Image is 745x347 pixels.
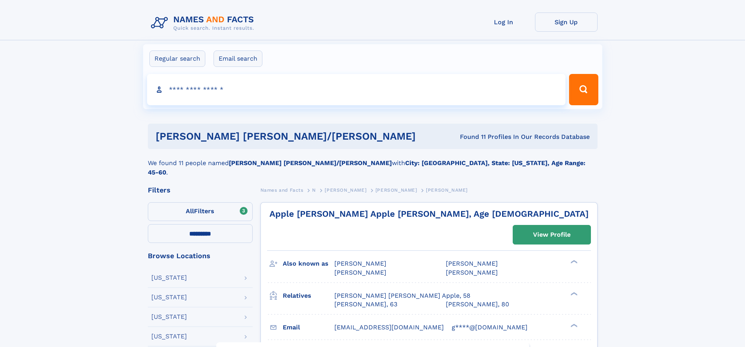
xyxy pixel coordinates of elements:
span: All [186,207,194,215]
span: [PERSON_NAME] [375,187,417,193]
h1: [PERSON_NAME] [PERSON_NAME]/[PERSON_NAME] [156,131,438,141]
a: View Profile [513,225,591,244]
a: [PERSON_NAME] [PERSON_NAME] Apple, 58 [334,291,470,300]
span: [PERSON_NAME] [325,187,366,193]
div: [US_STATE] [151,275,187,281]
label: Regular search [149,50,205,67]
div: View Profile [533,226,571,244]
span: [PERSON_NAME] [446,260,498,267]
h3: Relatives [283,289,334,302]
span: [PERSON_NAME] [334,260,386,267]
span: [PERSON_NAME] [446,269,498,276]
a: N [312,185,316,195]
h3: Email [283,321,334,334]
div: ❯ [569,259,578,264]
a: Sign Up [535,13,598,32]
button: Search Button [569,74,598,105]
a: [PERSON_NAME], 80 [446,300,509,309]
div: ❯ [569,291,578,296]
b: [PERSON_NAME] [PERSON_NAME]/[PERSON_NAME] [229,159,392,167]
div: We found 11 people named with . [148,149,598,177]
span: [PERSON_NAME] [334,269,386,276]
a: [PERSON_NAME] [375,185,417,195]
div: [US_STATE] [151,333,187,340]
span: N [312,187,316,193]
div: Filters [148,187,253,194]
a: [PERSON_NAME] [325,185,366,195]
a: Names and Facts [260,185,303,195]
img: Logo Names and Facts [148,13,260,34]
span: [PERSON_NAME] [426,187,468,193]
input: search input [147,74,566,105]
label: Email search [214,50,262,67]
h3: Also known as [283,257,334,270]
b: City: [GEOGRAPHIC_DATA], State: [US_STATE], Age Range: 45-60 [148,159,585,176]
a: [PERSON_NAME], 63 [334,300,397,309]
label: Filters [148,202,253,221]
div: Found 11 Profiles In Our Records Database [438,133,590,141]
span: [EMAIL_ADDRESS][DOMAIN_NAME] [334,324,444,331]
a: Log In [472,13,535,32]
a: Apple [PERSON_NAME] Apple [PERSON_NAME], Age [DEMOGRAPHIC_DATA] [269,209,589,219]
div: [US_STATE] [151,314,187,320]
div: ❯ [569,323,578,328]
div: Browse Locations [148,252,253,259]
div: [US_STATE] [151,294,187,300]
